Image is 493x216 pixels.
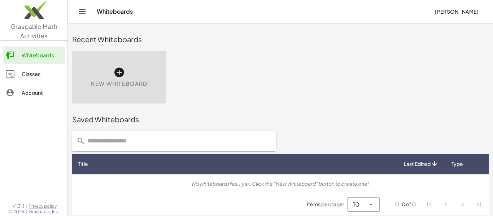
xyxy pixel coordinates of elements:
[26,209,27,215] span: |
[26,203,27,209] span: |
[22,51,62,59] div: Whiteboards
[435,8,479,15] span: [PERSON_NAME]
[29,203,59,209] a: Privacy policy
[422,196,487,213] nav: Pagination Navigation
[77,6,88,17] button: Toggle navigation
[91,80,147,88] span: New Whiteboard
[307,200,347,208] span: Items per page:
[22,88,62,97] div: Account
[29,209,59,215] span: Graspable, Inc.
[10,22,57,40] span: Graspable Math Activities
[3,84,65,101] a: Account
[72,34,489,44] div: Recent Whiteboards
[78,160,88,168] span: Title
[3,47,65,64] a: Whiteboards
[78,180,483,188] div: No whiteboard files...yet. Click the "New Whiteboard" button to create one!
[13,203,24,209] span: v1.31.1
[395,200,416,208] div: 0-0 of 0
[451,160,463,168] span: Type
[404,160,431,168] span: Last Edited
[22,70,62,78] div: Classes
[429,5,484,18] button: [PERSON_NAME]
[3,65,65,83] a: Classes
[9,209,24,215] span: © 2025
[72,114,489,124] div: Saved Whiteboards
[77,137,85,145] i: prepended action
[353,200,359,209] span: 10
